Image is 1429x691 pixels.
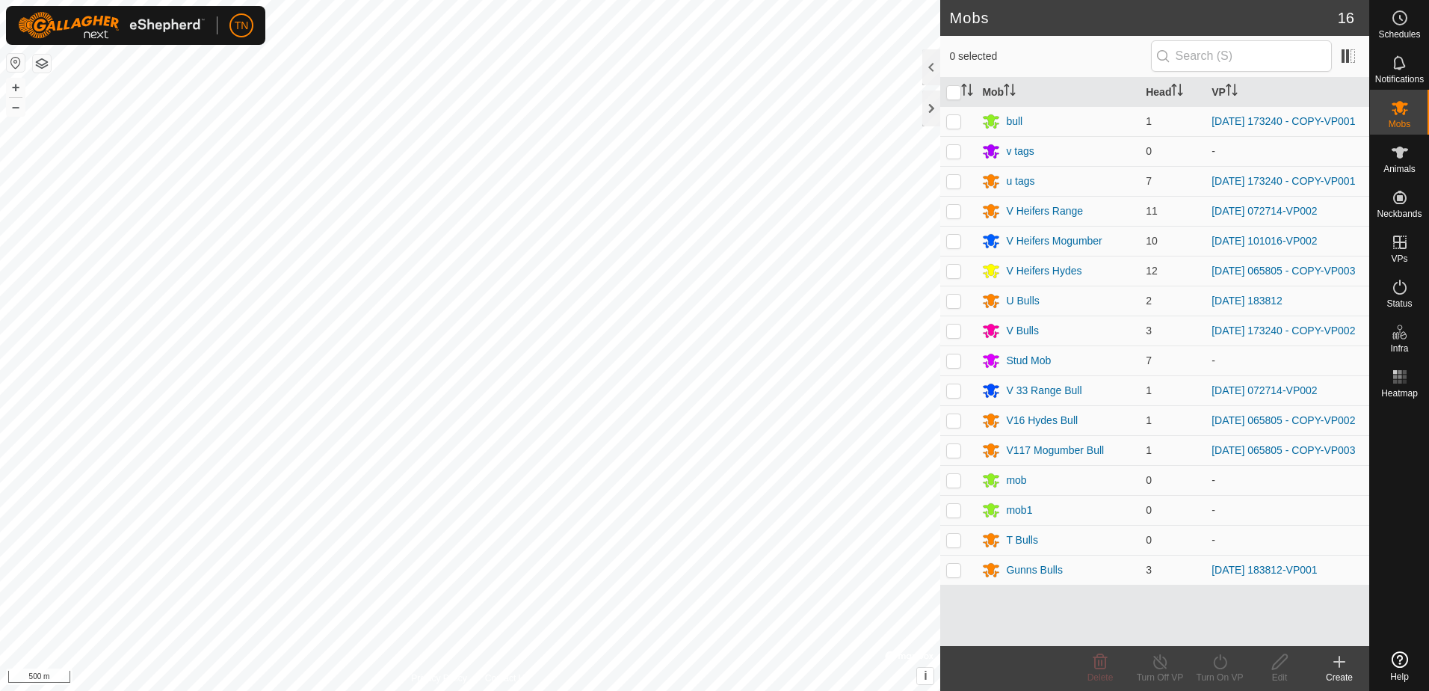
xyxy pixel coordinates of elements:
[1146,534,1152,546] span: 0
[1377,209,1422,218] span: Neckbands
[961,86,973,98] p-sorticon: Activate to sort
[1146,474,1152,486] span: 0
[1226,86,1238,98] p-sorticon: Activate to sort
[1006,473,1026,488] div: mob
[1146,265,1158,277] span: 12
[1006,413,1078,429] div: V16 Hydes Bull
[1389,120,1410,129] span: Mobs
[485,672,529,685] a: Contact Us
[1006,323,1039,339] div: V Bulls
[1146,235,1158,247] span: 10
[1212,175,1355,187] a: [DATE] 173240 - COPY-VP001
[1006,114,1022,129] div: bull
[1383,165,1416,173] span: Animals
[917,668,933,684] button: i
[1146,175,1152,187] span: 7
[7,79,25,96] button: +
[1171,86,1183,98] p-sorticon: Activate to sort
[1146,115,1152,127] span: 1
[1390,344,1408,353] span: Infra
[1006,383,1081,399] div: V 33 Range Bull
[1212,295,1283,307] a: [DATE] 183812
[1006,233,1102,249] div: V Heifers Mogumber
[1386,299,1412,308] span: Status
[235,18,249,34] span: TN
[949,49,1150,64] span: 0 selected
[1006,144,1034,159] div: v tags
[1206,136,1369,166] td: -
[1309,671,1369,684] div: Create
[1391,254,1407,263] span: VPs
[1140,78,1206,107] th: Head
[18,12,205,39] img: Gallagher Logo
[1206,78,1369,107] th: VP
[924,669,927,682] span: i
[1146,295,1152,307] span: 2
[1212,115,1355,127] a: [DATE] 173240 - COPY-VP001
[1006,263,1081,279] div: V Heifers Hydes
[1146,145,1152,157] span: 0
[1006,203,1083,219] div: V Heifers Range
[1146,205,1158,217] span: 11
[1146,444,1152,456] span: 1
[1212,444,1355,456] a: [DATE] 065805 - COPY-VP003
[1212,265,1355,277] a: [DATE] 065805 - COPY-VP003
[1206,465,1369,495] td: -
[1212,564,1317,576] a: [DATE] 183812-VP001
[1087,672,1114,683] span: Delete
[1146,325,1152,337] span: 3
[1006,532,1038,548] div: T Bulls
[1151,40,1332,72] input: Search (S)
[1206,495,1369,525] td: -
[1146,354,1152,366] span: 7
[7,54,25,72] button: Reset Map
[1146,564,1152,576] span: 3
[1130,671,1190,684] div: Turn Off VP
[1375,75,1424,84] span: Notifications
[1146,414,1152,426] span: 1
[1146,384,1152,396] span: 1
[1006,562,1062,578] div: Gunns Bulls
[1378,30,1420,39] span: Schedules
[1006,173,1034,189] div: u tags
[1212,384,1317,396] a: [DATE] 072714-VP002
[1006,503,1032,518] div: mob1
[1206,345,1369,375] td: -
[1212,414,1355,426] a: [DATE] 065805 - COPY-VP002
[1212,325,1355,337] a: [DATE] 173240 - COPY-VP002
[1390,672,1409,681] span: Help
[1146,504,1152,516] span: 0
[1212,235,1317,247] a: [DATE] 101016-VP002
[1206,525,1369,555] td: -
[1190,671,1250,684] div: Turn On VP
[1250,671,1309,684] div: Edit
[1006,443,1104,458] div: V117 Mogumber Bull
[1370,645,1429,687] a: Help
[1338,7,1354,29] span: 16
[1006,293,1039,309] div: U Bulls
[949,9,1337,27] h2: Mobs
[1004,86,1016,98] p-sorticon: Activate to sort
[33,55,51,73] button: Map Layers
[976,78,1140,107] th: Mob
[7,98,25,116] button: –
[1212,205,1317,217] a: [DATE] 072714-VP002
[411,672,467,685] a: Privacy Policy
[1006,353,1051,369] div: Stud Mob
[1381,389,1418,398] span: Heatmap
